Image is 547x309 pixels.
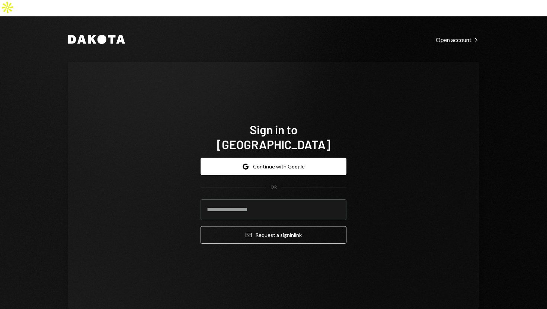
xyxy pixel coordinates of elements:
[436,36,479,44] div: Open account
[436,35,479,44] a: Open account
[271,184,277,190] div: OR
[201,158,346,175] button: Continue with Google
[201,122,346,152] h1: Sign in to [GEOGRAPHIC_DATA]
[201,226,346,244] button: Request a signinlink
